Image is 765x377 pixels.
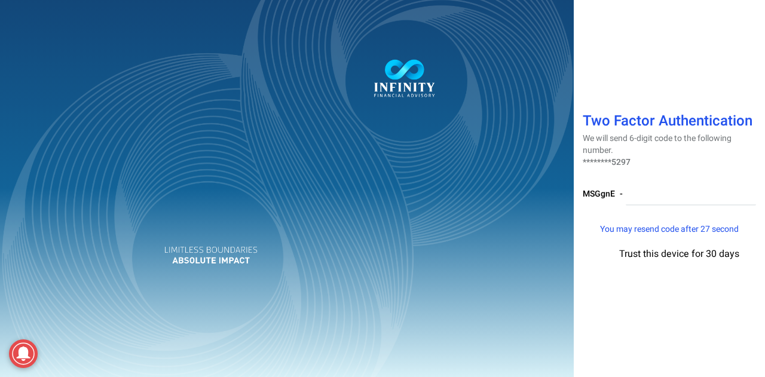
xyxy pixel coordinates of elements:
[583,132,732,157] span: We will send 6-digit code to the following number.
[583,114,756,132] h1: Two Factor Authentication
[600,223,739,235] span: You may resend code after 27 second
[583,188,615,200] span: MSGgnE
[620,188,623,200] span: -
[619,247,739,261] span: Trust this device for 30 days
